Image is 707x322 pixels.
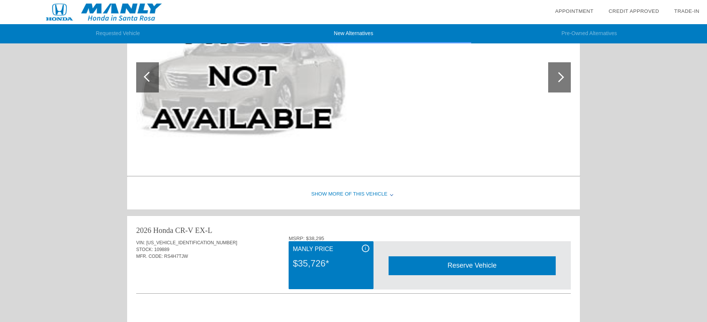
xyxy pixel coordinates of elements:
span: [US_VEHICLE_IDENTIFICATION_NUMBER] [146,240,237,245]
li: Pre-Owned Alternatives [471,24,707,43]
a: Credit Approved [609,8,659,14]
li: New Alternatives [236,24,472,43]
div: Quoted on [DATE] 4:42:34 PM [136,271,571,283]
a: Trade-In [674,8,699,14]
div: 2026 Honda CR-V [136,225,193,236]
span: 109889 [154,247,169,252]
div: Show More of this Vehicle [127,179,580,210]
div: EX-L [195,225,212,236]
div: Reserve Vehicle [389,256,556,275]
div: Manly Price [293,245,369,254]
span: STOCK: [136,247,153,252]
a: Appointment [555,8,593,14]
div: i [362,245,369,252]
div: MSRP: $38,295 [289,236,571,241]
span: MFR. CODE: [136,254,163,259]
span: RS4H7TJW [164,254,188,259]
span: VIN: [136,240,145,245]
div: $35,726* [293,254,369,273]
